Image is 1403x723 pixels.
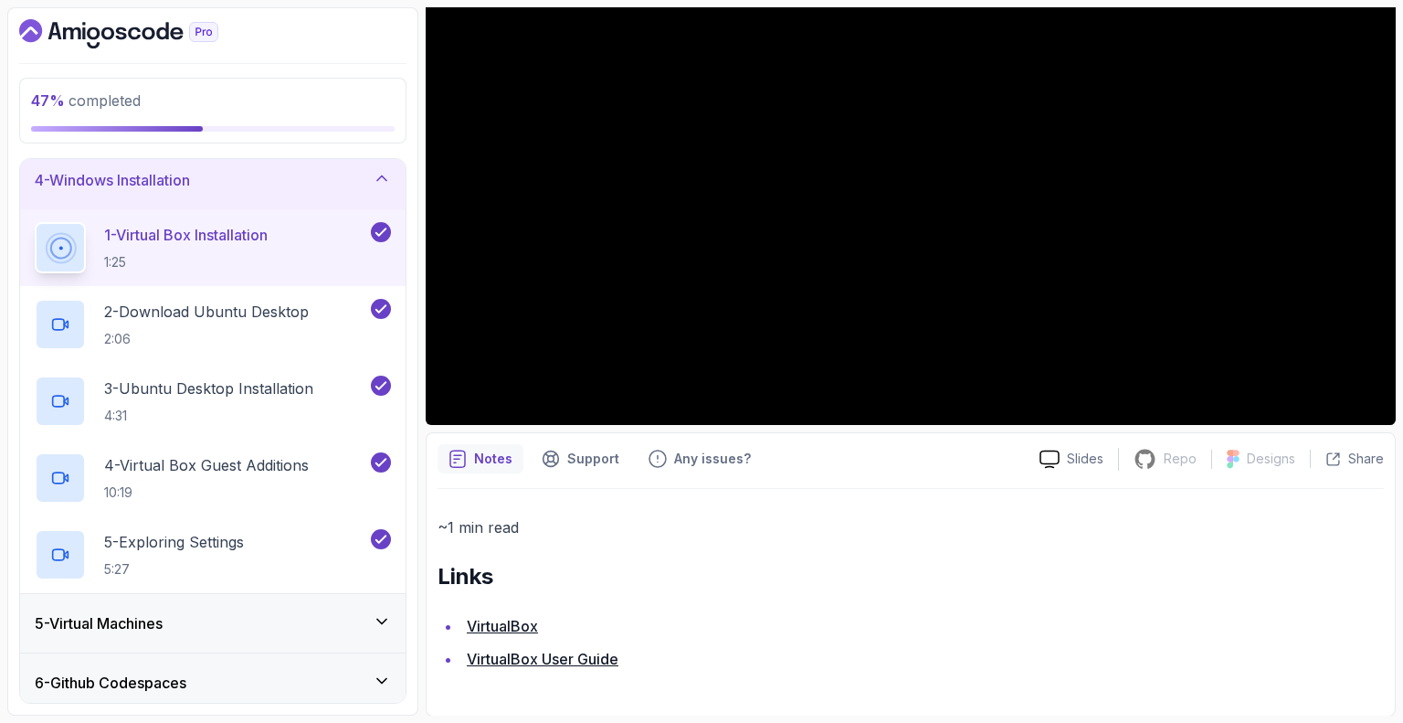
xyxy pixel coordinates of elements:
[35,299,391,350] button: 2-Download Ubuntu Desktop2:06
[35,529,391,580] button: 5-Exploring Settings5:27
[104,407,313,425] p: 4:31
[35,222,391,273] button: 1-Virtual Box Installation1:25
[104,377,313,399] p: 3 - Ubuntu Desktop Installation
[104,330,309,348] p: 2:06
[20,151,406,209] button: 4-Windows Installation
[104,301,309,323] p: 2 - Download Ubuntu Desktop
[104,253,268,271] p: 1:25
[104,484,309,502] p: 10:19
[35,672,186,694] h3: 6 - Github Codespaces
[438,515,1384,540] p: ~1 min read
[104,224,268,246] p: 1 - Virtual Box Installation
[31,91,141,110] span: completed
[1247,450,1295,468] p: Designs
[20,594,406,653] button: 5-Virtual Machines
[19,19,260,48] a: Dashboard
[35,169,190,191] h3: 4 - Windows Installation
[1067,450,1103,468] p: Slides
[1348,450,1384,468] p: Share
[467,617,538,635] a: VirtualBox
[31,91,65,110] span: 47 %
[35,376,391,427] button: 3-Ubuntu Desktop Installation4:31
[104,560,244,579] p: 5:27
[35,452,391,504] button: 4-Virtual Box Guest Additions10:19
[1025,450,1118,469] a: Slides
[104,454,309,476] p: 4 - Virtual Box Guest Additions
[35,612,163,634] h3: 5 - Virtual Machines
[104,531,244,553] p: 5 - Exploring Settings
[467,650,618,668] a: VirtualBox User Guide
[1164,450,1197,468] p: Repo
[20,654,406,712] button: 6-Github Codespaces
[438,562,1384,591] h2: Links
[1310,450,1384,468] button: Share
